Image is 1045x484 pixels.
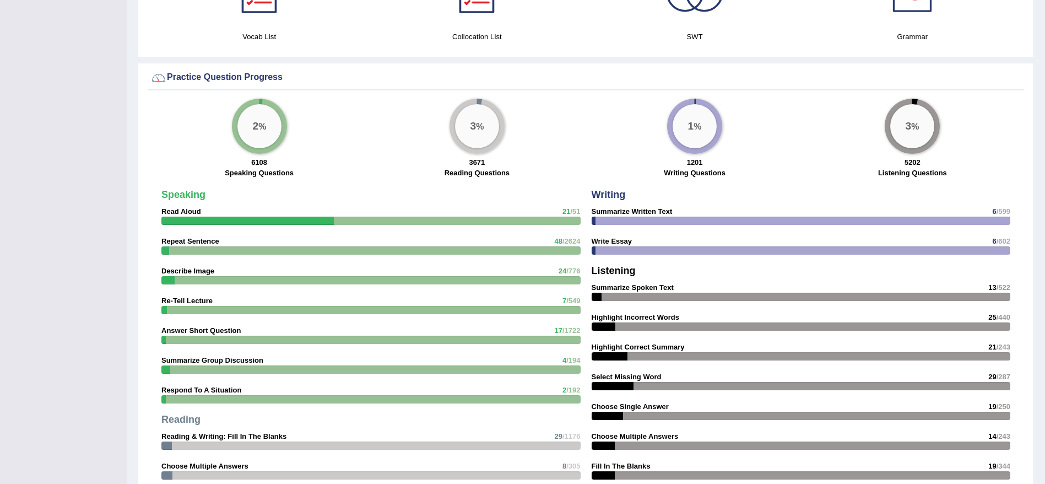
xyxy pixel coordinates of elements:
strong: Highlight Correct Summary [592,343,685,351]
strong: Speaking [161,189,205,200]
strong: Describe Image [161,267,214,275]
strong: Read Aloud [161,207,201,216]
span: 19 [988,462,996,470]
div: Practice Question Progress [150,69,1021,86]
span: /776 [566,267,580,275]
strong: Repeat Sentence [161,237,219,245]
span: 13 [988,283,996,292]
span: /2624 [562,237,581,245]
strong: Reading [161,414,201,425]
label: Writing Questions [664,168,725,178]
label: Speaking Questions [225,168,294,178]
div: % [455,104,499,148]
strong: 1201 [687,158,703,166]
div: % [673,104,717,148]
span: 29 [988,373,996,381]
strong: Reading & Writing: Fill In The Blanks [161,432,286,440]
span: 19 [988,402,996,411]
span: /344 [997,462,1010,470]
big: 3 [470,120,476,132]
div: % [890,104,934,148]
span: /194 [566,356,580,364]
h4: Vocab List [156,31,362,42]
strong: Select Missing Word [592,373,662,381]
span: /192 [566,386,580,394]
span: /287 [997,373,1010,381]
span: 25 [988,313,996,321]
h4: SWT [592,31,798,42]
span: /599 [997,207,1010,216]
big: 3 [906,120,912,132]
strong: Listening [592,265,636,276]
strong: Writing [592,189,626,200]
h4: Collocation List [373,31,580,42]
span: /243 [997,343,1010,351]
span: /250 [997,402,1010,411]
strong: Summarize Spoken Text [592,283,674,292]
strong: 5202 [905,158,921,166]
span: /1176 [562,432,581,440]
big: 2 [252,120,258,132]
big: 1 [688,120,694,132]
strong: Summarize Written Text [592,207,673,216]
strong: Respond To A Situation [161,386,241,394]
strong: Re-Tell Lecture [161,297,213,305]
span: 4 [562,356,566,364]
span: 24 [559,267,566,275]
span: /522 [997,283,1010,292]
span: /51 [570,207,580,216]
div: % [237,104,281,148]
span: 6 [992,237,996,245]
span: 14 [988,432,996,440]
strong: Summarize Group Discussion [161,356,263,364]
label: Listening Questions [878,168,947,178]
span: 6 [992,207,996,216]
span: 8 [562,462,566,470]
span: /440 [997,313,1010,321]
strong: Write Essay [592,237,632,245]
strong: Fill In The Blanks [592,462,651,470]
span: 29 [554,432,562,440]
span: 21 [562,207,570,216]
span: /602 [997,237,1010,245]
span: 7 [562,297,566,305]
span: 48 [554,237,562,245]
span: /549 [566,297,580,305]
label: Reading Questions [445,168,510,178]
h4: Grammar [809,31,1016,42]
strong: Answer Short Question [161,326,241,335]
span: 2 [562,386,566,394]
strong: 3671 [469,158,485,166]
strong: Choose Single Answer [592,402,669,411]
strong: Highlight Incorrect Words [592,313,679,321]
span: /1722 [562,326,581,335]
span: /243 [997,432,1010,440]
span: 21 [988,343,996,351]
strong: Choose Multiple Answers [592,432,679,440]
span: 17 [554,326,562,335]
span: /305 [566,462,580,470]
strong: Choose Multiple Answers [161,462,248,470]
strong: 6108 [251,158,267,166]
